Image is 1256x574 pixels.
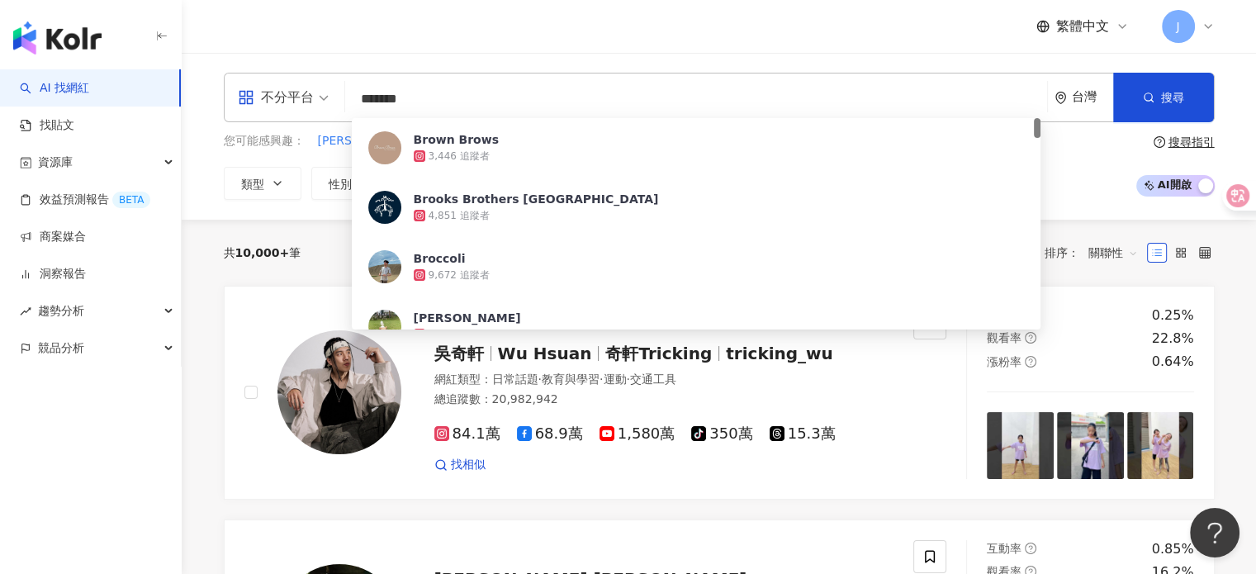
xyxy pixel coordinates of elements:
[368,191,401,224] img: KOL Avatar
[1057,412,1124,479] img: post-image
[726,344,833,363] span: tricking_wu
[451,457,486,473] span: 找相似
[498,344,592,363] span: Wu Hsuan
[605,344,712,363] span: 奇軒Tricking
[414,250,466,267] div: Broccoli
[429,209,490,223] div: 4,851 追蹤者
[311,167,389,200] button: 性別
[429,268,490,282] div: 9,672 追蹤者
[224,133,305,149] span: 您可能感興趣：
[630,372,676,386] span: 交通工具
[691,425,752,443] span: 350萬
[434,344,484,363] span: 吳奇軒
[241,178,264,191] span: 類型
[414,131,499,148] div: Brown Brows
[987,412,1054,479] img: post-image
[987,355,1021,368] span: 漲粉率
[434,425,500,443] span: 84.1萬
[1176,17,1179,36] span: J
[20,229,86,245] a: 商案媒合
[238,84,314,111] div: 不分平台
[277,330,401,454] img: KOL Avatar
[224,286,1215,500] a: KOL Avatar吳奇軒Wu Hsuan奇軒Trickingtricking_wu網紅類型：日常話題·教育與學習·運動·交通工具總追蹤數：20,982,94284.1萬68.9萬1,580萬3...
[1072,90,1113,104] div: 台灣
[538,372,542,386] span: ·
[38,144,73,181] span: 資源庫
[238,89,254,106] span: appstore
[434,457,486,473] a: 找相似
[1088,240,1138,266] span: 關聯性
[492,372,538,386] span: 日常話題
[1152,306,1194,325] div: 0.25%
[235,246,290,259] span: 10,000+
[20,306,31,317] span: rise
[600,372,603,386] span: ·
[1113,73,1214,122] button: 搜尋
[368,131,401,164] img: KOL Avatar
[1152,330,1194,348] div: 22.8%
[20,80,89,97] a: searchAI 找網紅
[368,310,401,343] img: KOL Avatar
[626,372,629,386] span: ·
[414,191,659,207] div: Brooks Brothers [GEOGRAPHIC_DATA]
[600,425,675,443] span: 1,580萬
[414,310,521,326] div: [PERSON_NAME]
[429,149,490,164] div: 3,446 追蹤者
[517,425,583,443] span: 68.9萬
[20,192,150,208] a: 效益預測報告BETA
[329,178,352,191] span: 性別
[1025,543,1036,554] span: question-circle
[1025,356,1036,368] span: question-circle
[224,167,301,200] button: 類型
[429,328,490,342] div: 1,052 追蹤者
[1025,332,1036,344] span: question-circle
[38,330,84,367] span: 競品分析
[770,425,836,443] span: 15.3萬
[1161,91,1184,104] span: 搜尋
[1168,135,1215,149] div: 搜尋指引
[1127,412,1194,479] img: post-image
[434,391,894,408] div: 總追蹤數 ： 20,982,942
[1190,508,1239,557] iframe: Help Scout Beacon - Open
[38,292,84,330] span: 趨勢分析
[317,132,415,150] button: [PERSON_NAME]
[13,21,102,55] img: logo
[987,331,1021,344] span: 觀看率
[1055,92,1067,104] span: environment
[542,372,600,386] span: 教育與學習
[603,372,626,386] span: 運動
[434,372,894,388] div: 網紅類型 ：
[1152,540,1194,558] div: 0.85%
[368,250,401,283] img: KOL Avatar
[987,542,1021,555] span: 互動率
[318,133,414,149] span: [PERSON_NAME]
[1154,136,1165,148] span: question-circle
[20,266,86,282] a: 洞察報告
[1056,17,1109,36] span: 繁體中文
[1045,240,1147,266] div: 排序：
[20,117,74,134] a: 找貼文
[224,246,301,259] div: 共 筆
[1152,353,1194,371] div: 0.64%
